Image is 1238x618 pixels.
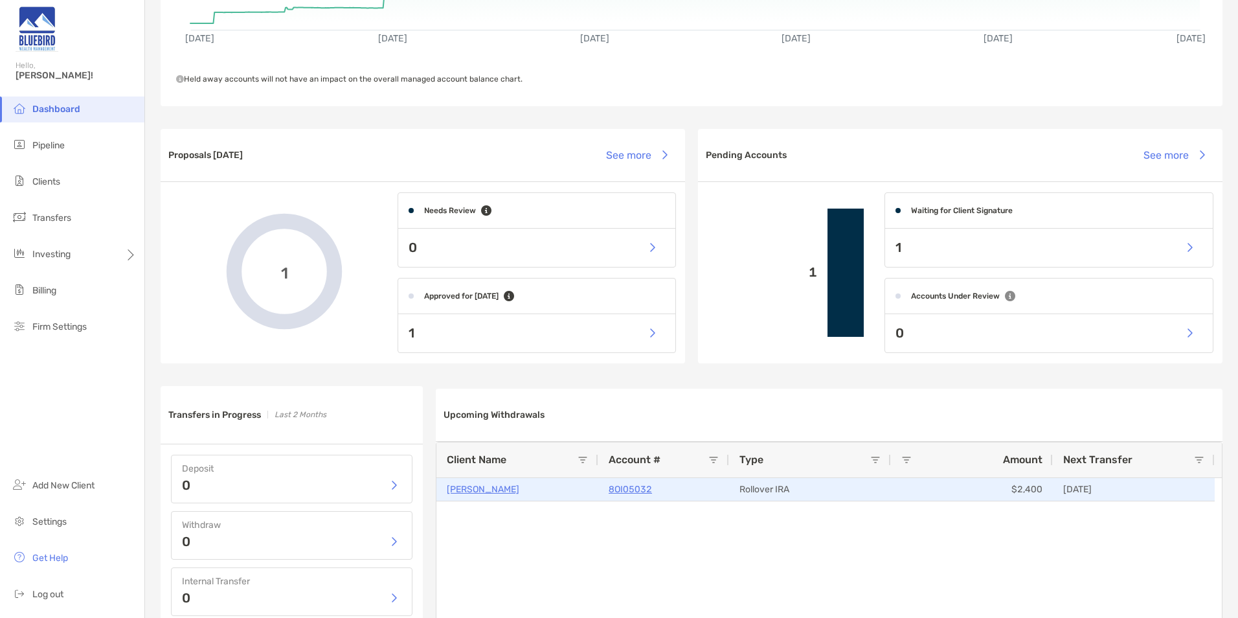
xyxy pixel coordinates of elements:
span: Billing [32,285,56,296]
a: 8OI05032 [609,481,652,498]
text: [DATE] [1176,33,1206,44]
button: See more [1133,141,1215,169]
p: 0 [895,325,904,341]
p: 0 [409,240,417,256]
img: add_new_client icon [12,477,27,492]
h4: Internal Transfer [182,576,401,587]
p: 0 [182,535,190,548]
span: Pipeline [32,140,65,151]
span: Clients [32,176,60,187]
h3: Upcoming Withdrawals [444,409,545,420]
span: Dashboard [32,104,80,115]
button: See more [596,141,677,169]
span: Type [739,453,763,466]
text: [DATE] [378,33,407,44]
text: [DATE] [185,33,214,44]
p: 0 [182,479,190,492]
div: [DATE] [1053,478,1215,501]
h4: Approved for [DATE] [424,292,499,301]
span: [PERSON_NAME]! [16,70,137,81]
div: $2,400 [891,478,1053,501]
span: Get Help [32,553,68,564]
h3: Pending Accounts [706,150,787,161]
img: billing icon [12,282,27,297]
p: 0 [182,591,190,604]
p: 1 [708,264,817,280]
span: Client Name [447,453,506,466]
img: pipeline icon [12,137,27,152]
h3: Proposals [DATE] [168,150,243,161]
h4: Withdraw [182,520,401,531]
span: Add New Client [32,480,95,491]
span: Held away accounts will not have an impact on the overall managed account balance chart. [176,74,523,84]
span: Account # [609,453,660,466]
span: Firm Settings [32,321,87,332]
span: Amount [1003,453,1042,466]
span: 1 [281,262,288,281]
img: dashboard icon [12,100,27,116]
div: Rollover IRA [729,478,891,501]
text: [DATE] [984,33,1013,44]
img: Zoe Logo [16,5,58,52]
h3: Transfers in Progress [168,409,261,420]
p: 1 [895,240,901,256]
text: [DATE] [782,33,811,44]
a: [PERSON_NAME] [447,481,519,498]
img: transfers icon [12,209,27,225]
span: Investing [32,249,71,260]
h4: Deposit [182,463,401,474]
span: Log out [32,589,63,600]
span: Settings [32,516,67,527]
img: logout icon [12,586,27,601]
p: 1 [409,325,414,341]
img: settings icon [12,513,27,529]
h4: Accounts Under Review [911,292,1000,301]
h4: Waiting for Client Signature [911,206,1013,215]
h4: Needs Review [424,206,476,215]
img: clients icon [12,173,27,189]
span: Transfers [32,212,71,223]
text: [DATE] [580,33,609,44]
img: investing icon [12,246,27,261]
img: get-help icon [12,549,27,565]
p: Last 2 Months [275,407,326,423]
img: firm-settings icon [12,318,27,334]
span: Next Transfer [1063,453,1132,466]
